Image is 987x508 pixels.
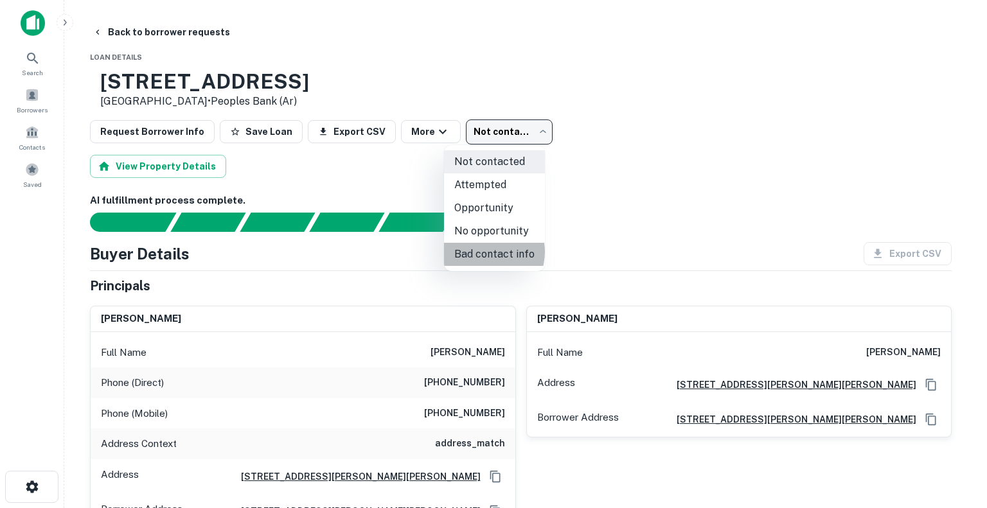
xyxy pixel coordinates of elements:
li: Not contacted [444,150,545,173]
li: Opportunity [444,197,545,220]
li: Attempted [444,173,545,197]
li: No opportunity [444,220,545,243]
iframe: Chat Widget [923,405,987,467]
li: Bad contact info [444,243,545,266]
